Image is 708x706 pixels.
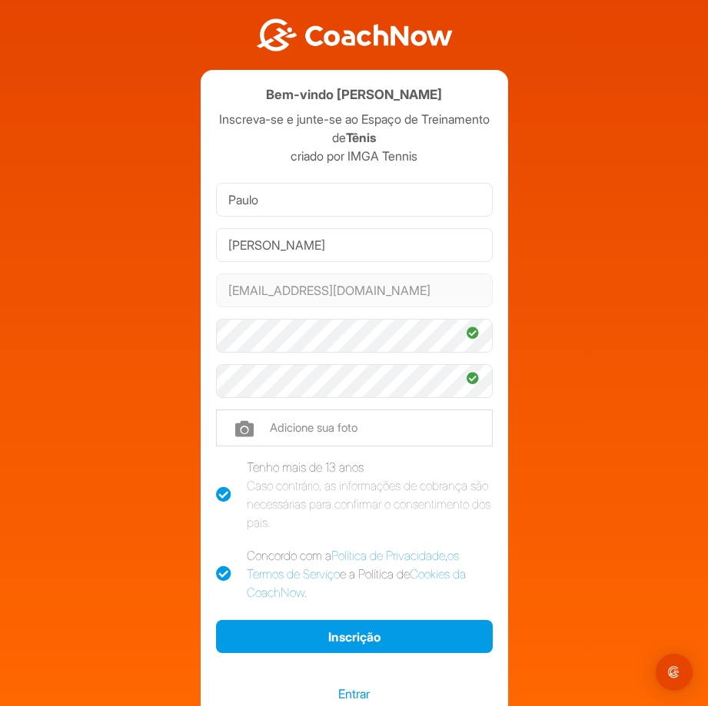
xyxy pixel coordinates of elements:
div: Caso contrário, as informações de cobrança são necessárias para confirmar o consentimento dos pais. [247,476,493,532]
strong: Tênis [346,130,376,145]
font: Concordo com a , e a Política de . [247,548,466,600]
input: Nome próprio [216,183,493,217]
a: Entrar [216,684,493,704]
font: Tenho mais de 13 anos [247,459,364,475]
a: Política de Privacidade [331,548,445,563]
p: criado por IMGA Tennis [216,147,493,165]
input: Apelido [216,228,493,262]
input: Email [216,273,493,307]
p: Inscreva-se e junte-se ao Espaço de Treinamento de [216,110,493,147]
h4: Bem-vindo [PERSON_NAME] [266,85,442,104]
button: Inscrição [216,620,493,653]
div: Abra o Intercom Messenger [656,654,693,691]
img: BwLJSsUCoWCh5upNqxVrqldRgqLPVwmV24tXu5FoVAoFEpwwqQ3VIfuoInZCoVCoTD4vwADAC3ZFMkVEQFDAAAAAElFTkSuQmCC [254,18,454,51]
